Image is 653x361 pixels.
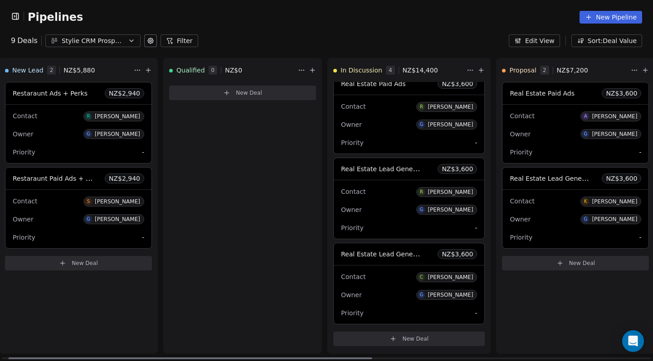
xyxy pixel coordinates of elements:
span: New Lead [12,66,44,75]
span: In Discussion [341,66,382,75]
span: - [142,233,144,242]
span: NZ$ 2,940 [109,174,140,183]
span: Real Estate Paid Ads [341,80,406,87]
span: Contact [341,188,365,195]
div: Real Estate Paid AdsNZ$3,600ContactA[PERSON_NAME]OwnerG[PERSON_NAME]Priority- [502,82,649,164]
span: Owner [510,130,531,138]
span: 2 [540,66,549,75]
span: Owner [341,206,362,213]
span: - [475,308,477,318]
span: Priority [510,149,532,156]
span: 2 [47,66,56,75]
div: G [87,130,90,138]
div: Real Estate Lead GenerationNZ$3,600ContactC[PERSON_NAME]OwnerG[PERSON_NAME]Priority- [333,243,485,324]
div: [PERSON_NAME] [428,207,473,213]
div: [PERSON_NAME] [428,189,473,195]
button: New Deal [333,332,485,346]
span: Restaraunt Ads + Perks [13,90,88,97]
div: Restaraunt Paid Ads + PerksNZ$2,940ContactS[PERSON_NAME]OwnerG[PERSON_NAME]Priority- [5,167,152,249]
span: Owner [13,130,34,138]
span: NZ$ 14,400 [403,66,438,75]
span: - [639,148,641,157]
span: New Deal [236,89,262,96]
div: R [420,188,423,196]
div: [PERSON_NAME] [428,292,473,298]
div: New Lead2NZ$5,880 [5,58,132,82]
div: [PERSON_NAME] [95,113,140,120]
div: G [87,216,90,223]
div: [PERSON_NAME] [428,121,473,128]
span: NZ$ 3,600 [606,174,637,183]
span: Contact [13,112,37,120]
span: 0 [209,66,218,75]
span: NZ$ 5,880 [63,66,95,75]
div: [PERSON_NAME] [95,216,140,222]
span: Contact [341,103,365,110]
div: [PERSON_NAME] [428,104,473,110]
button: New Deal [5,256,152,270]
span: NZ$ 3,600 [442,250,473,259]
div: Open Intercom Messenger [622,330,644,352]
span: Priority [341,309,364,317]
div: Proposal2NZ$7,200 [502,58,629,82]
div: [PERSON_NAME] [592,113,637,120]
span: Contact [510,197,534,205]
span: - [142,148,144,157]
button: New Pipeline [580,11,642,24]
span: Proposal [509,66,536,75]
span: - [475,223,477,232]
span: Priority [341,224,364,231]
div: G [419,291,423,298]
div: Real Estate Lead GenerationNZ$3,600ContactR[PERSON_NAME]OwnerG[PERSON_NAME]Priority- [333,158,485,239]
div: [PERSON_NAME] [428,274,473,280]
div: In Discussion4NZ$14,400 [333,58,465,82]
span: NZ$ 2,940 [109,89,140,98]
span: Deals [17,35,38,46]
div: 9 [11,35,38,46]
span: Owner [13,216,34,223]
span: Contact [13,197,37,205]
div: G [584,130,587,138]
span: Real Estate Lead Generation [341,250,432,258]
span: New Deal [72,260,98,267]
button: Sort: Deal Value [571,34,642,47]
span: New Deal [569,260,595,267]
div: K [584,198,587,205]
span: Priority [13,234,35,241]
span: - [639,233,641,242]
span: 4 [386,66,395,75]
span: Real Estate Paid Ads [510,90,575,97]
div: Real Estate Lead GenerationNZ$3,600ContactK[PERSON_NAME]OwnerG[PERSON_NAME]Priority- [502,167,649,249]
span: Priority [341,139,364,146]
div: [PERSON_NAME] [592,198,637,205]
div: Qualified0NZ$0 [169,58,296,82]
span: Owner [510,216,531,223]
span: Owner [341,121,362,128]
span: New Deal [402,335,429,342]
span: Restaraunt Paid Ads + Perks [13,174,103,183]
span: - [475,138,477,147]
span: Owner [341,291,362,298]
div: G [419,206,423,213]
span: Priority [510,234,532,241]
span: Qualified [176,66,205,75]
button: Filter [161,34,198,47]
span: NZ$ 3,600 [442,164,473,173]
span: Contact [510,112,534,120]
span: Real Estate Lead Generation [341,164,432,173]
span: Pipelines [28,11,83,24]
button: Edit View [509,34,560,47]
div: Stylie CRM Prospecting [62,36,124,46]
span: NZ$ 3,600 [606,89,637,98]
span: NZ$ 0 [225,66,242,75]
div: A [584,113,587,120]
div: Restaraunt Ads + PerksNZ$2,940ContactR[PERSON_NAME]OwnerG[PERSON_NAME]Priority- [5,82,152,164]
div: R [87,113,90,120]
span: NZ$ 3,600 [442,79,473,88]
div: [PERSON_NAME] [592,131,637,137]
div: [PERSON_NAME] [592,216,637,222]
div: [PERSON_NAME] [95,198,140,205]
div: G [419,121,423,128]
div: Real Estate Paid AdsNZ$3,600ContactR[PERSON_NAME]OwnerG[PERSON_NAME]Priority- [333,72,485,154]
span: Real Estate Lead Generation [510,174,600,183]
